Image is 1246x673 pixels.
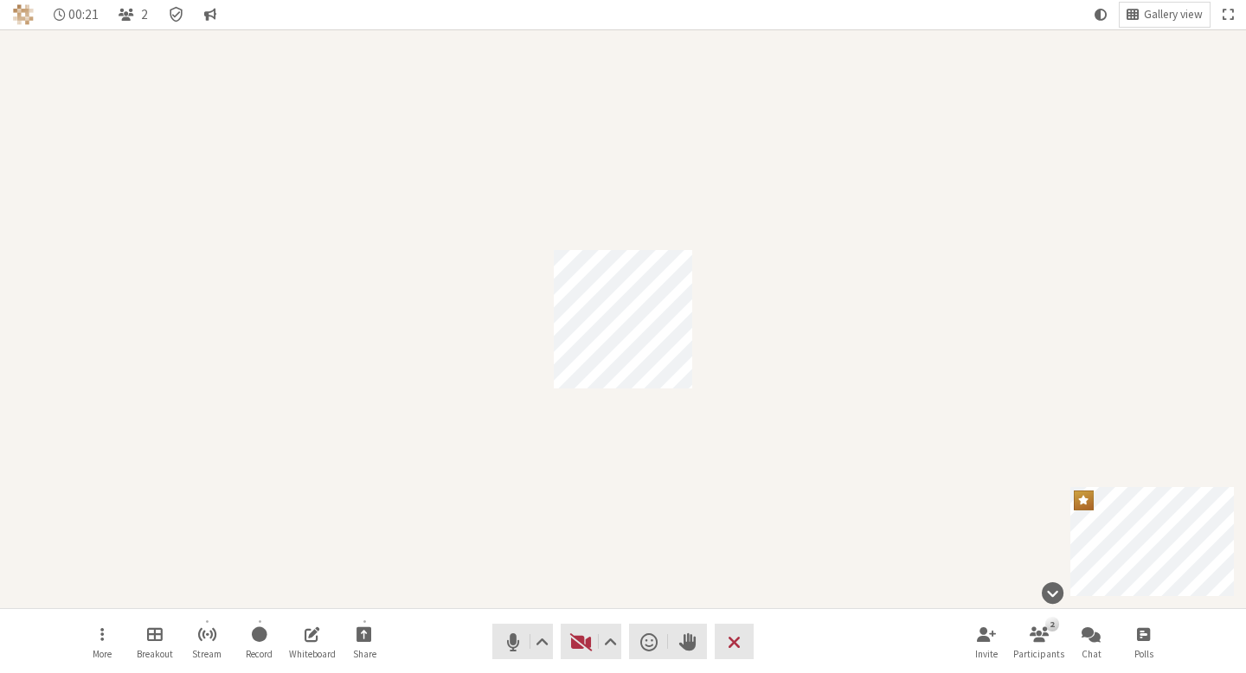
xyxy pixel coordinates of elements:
[1082,649,1101,659] span: Chat
[235,619,284,665] button: Start recording
[1120,3,1210,27] button: Change layout
[93,649,112,659] span: More
[600,624,621,659] button: Video setting
[1015,619,1063,665] button: Open participant list
[1036,574,1069,612] button: Hide
[183,619,231,665] button: Start streaming
[340,619,389,665] button: Start sharing
[1144,9,1203,22] span: Gallery view
[68,7,99,22] span: 00:21
[1120,619,1168,665] button: Open poll
[353,649,376,659] span: Share
[1134,649,1153,659] span: Polls
[1088,3,1114,27] button: Using system theme
[715,624,754,659] button: End or leave meeting
[141,7,148,22] span: 2
[962,619,1011,665] button: Invite participants (⌘+Shift+I)
[492,624,553,659] button: Mute (⌘+Shift+A)
[561,624,621,659] button: Start video (⌘+Shift+V)
[192,649,222,659] span: Stream
[289,649,336,659] span: Whiteboard
[1013,649,1064,659] span: Participants
[161,3,191,27] div: Meeting details Encryption enabled
[1067,619,1115,665] button: Open chat
[288,619,337,665] button: Open shared whiteboard
[668,624,707,659] button: Raise hand
[47,3,106,27] div: Timer
[137,649,173,659] span: Breakout
[1216,3,1240,27] button: Fullscreen
[629,624,668,659] button: Send a reaction
[78,619,126,665] button: Open menu
[1045,617,1058,631] div: 2
[530,624,552,659] button: Audio settings
[246,649,273,659] span: Record
[112,3,155,27] button: Open participant list
[13,4,34,25] img: Iotum
[131,619,179,665] button: Manage Breakout Rooms
[197,3,223,27] button: Conversation
[975,649,998,659] span: Invite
